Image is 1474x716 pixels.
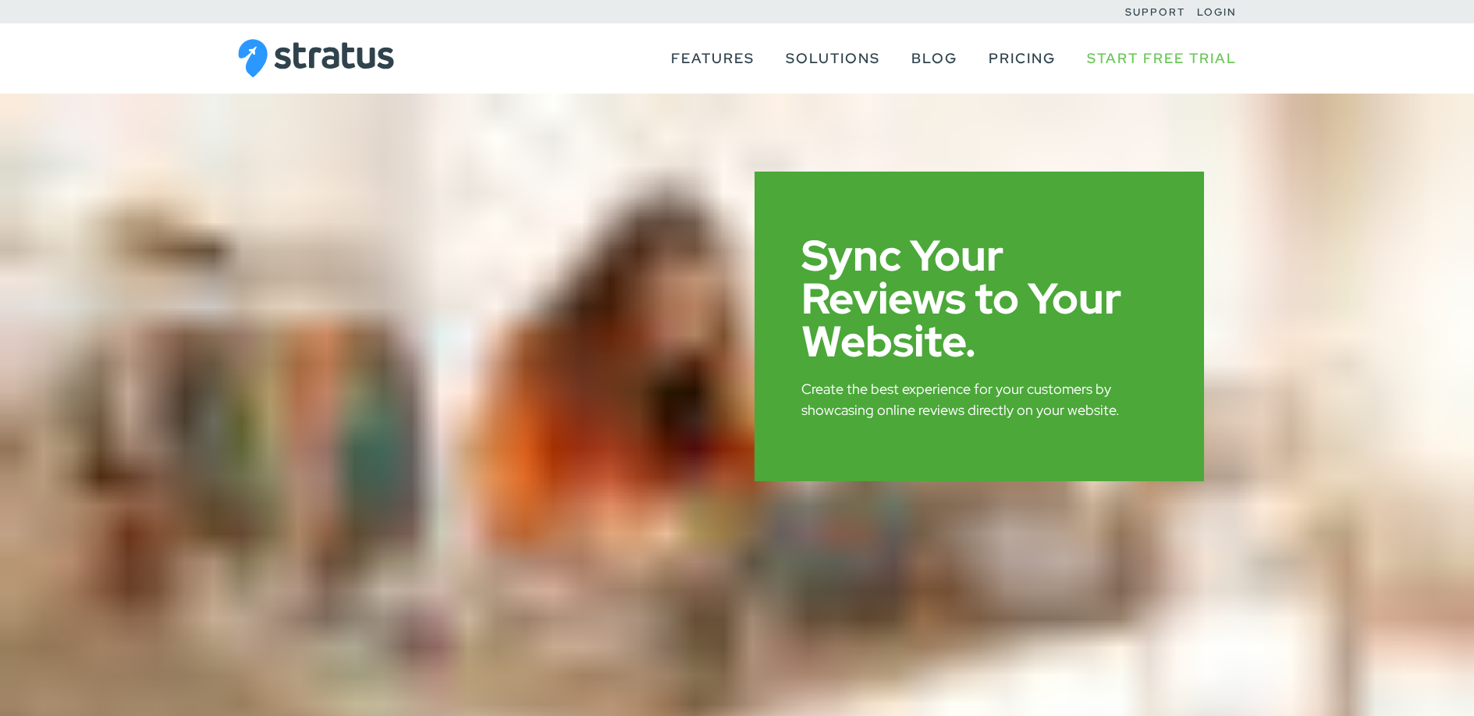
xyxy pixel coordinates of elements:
a: Pricing [989,44,1056,73]
h1: Sync Your Reviews to Your Website. [801,234,1157,363]
p: Create the best experience for your customers by showcasing online reviews directly on your website. [801,378,1157,420]
a: Blog [911,44,957,73]
a: Start Free Trial [1087,44,1237,73]
nav: Primary [655,23,1237,94]
img: Stratus [238,39,394,78]
a: Features [671,44,755,73]
a: Solutions [786,44,880,73]
a: Support [1125,5,1185,19]
a: Login [1197,5,1237,19]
